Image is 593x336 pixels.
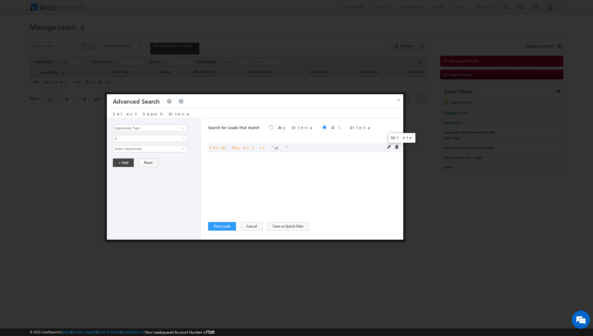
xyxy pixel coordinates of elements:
div: Minimize live chat window [99,3,114,18]
span: Select Search Criteria [113,111,190,116]
button: Cancel [241,222,262,231]
button: Find Leads [208,222,236,231]
em: Start Chat [82,187,110,195]
label: All Criteria [331,125,371,130]
input: Type to Search [113,125,187,132]
img: d_60004797649_company_0_60004797649 [10,32,25,40]
a: Acceptable Use [122,330,145,334]
h3: Advanced Search [113,94,160,108]
a: About [63,330,71,334]
span: © 2025 LeadSquared | | | | | [30,329,215,335]
button: Reset [139,158,158,167]
span: 77195 [205,330,215,334]
span: p1 [272,145,289,150]
span: Search for Leads that match [208,125,260,130]
a: Show All Items [179,146,186,152]
button: + Add [113,158,134,167]
span: Is [113,136,179,141]
button: Save as Quick Filter [267,222,309,231]
label: Any Criteria [278,125,313,130]
input: Type to Search [113,145,187,152]
div: Delete [388,133,415,143]
a: Is [113,135,187,142]
a: Contact Support [72,330,96,334]
button: × [394,94,404,105]
span: is [260,145,267,150]
a: Show All Items [179,125,186,131]
span: Focus Project [210,145,255,150]
div: Chat with us now [31,32,102,40]
a: Terms of Service [97,330,121,334]
textarea: Type your message and hit 'Enter' [8,56,110,182]
span: Your Leadsquared Account Number is [146,330,215,334]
